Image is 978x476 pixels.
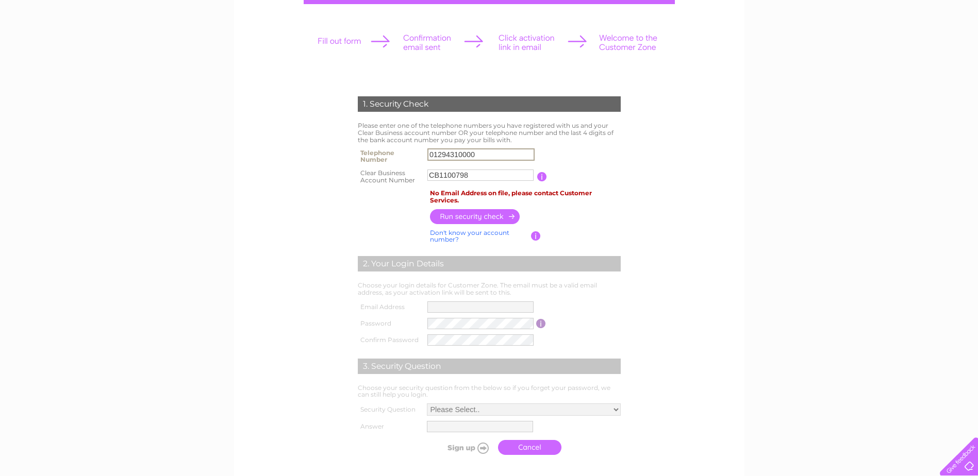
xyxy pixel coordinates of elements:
th: Answer [355,418,424,435]
th: Clear Business Account Number [355,166,425,187]
input: Submit [429,440,493,455]
a: Water [834,44,853,52]
input: Information [531,231,541,241]
th: Confirm Password [355,332,425,348]
div: 2. Your Login Details [358,256,621,271]
input: Information [537,172,547,181]
img: logo.png [34,27,87,58]
th: Email Address [355,299,425,315]
th: Telephone Number [355,146,425,166]
th: Password [355,315,425,332]
a: 0333 014 3131 [784,5,855,18]
a: Don't know your account number? [430,229,509,244]
a: Cancel [498,440,561,455]
a: Blog [925,44,940,52]
div: 1. Security Check [358,96,621,112]
a: Contact [947,44,972,52]
td: Please enter one of the telephone numbers you have registered with us and your Clear Business acc... [355,120,623,146]
a: Telecoms [888,44,919,52]
td: Choose your login details for Customer Zone. The email must be a valid email address, as your act... [355,279,623,299]
a: Energy [859,44,882,52]
div: 3. Security Question [358,359,621,374]
th: Security Question [355,401,424,418]
td: Choose your security question from the below so if you forget your password, we can still help yo... [355,382,623,401]
td: No Email Address on file, please contact Customer Services. [427,187,623,207]
input: Information [536,319,546,328]
div: Clear Business is a trading name of Verastar Limited (registered in [GEOGRAPHIC_DATA] No. 3667643... [246,6,733,50]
